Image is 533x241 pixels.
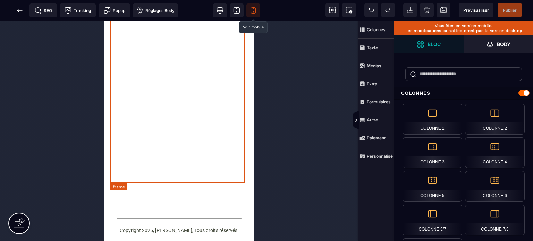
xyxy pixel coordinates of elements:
span: Publier [503,8,517,13]
span: Favicon [133,3,178,17]
span: Tracking [65,7,91,14]
span: Ouvrir les calques [464,35,533,53]
div: Colonne 3/7 [403,205,462,235]
span: Colonnes [358,21,394,39]
span: Importer [403,3,417,17]
span: Créer une alerte modale [99,3,130,17]
div: Colonne 6 [465,171,525,202]
text: Copyright 2025, [PERSON_NAME], Tous droits réservés. [12,205,137,214]
span: Enregistrer le contenu [498,3,522,17]
div: Colonne 7/3 [465,205,525,235]
span: Prévisualiser [463,8,489,13]
strong: Formulaires [367,99,391,104]
span: Autre [358,111,394,129]
span: Métadata SEO [29,3,57,17]
p: Vous êtes en version mobile. [398,23,530,28]
span: Voir mobile [246,3,260,17]
span: Capture d'écran [342,3,356,17]
span: Afficher les vues [394,110,401,131]
strong: Colonnes [367,27,386,32]
span: Voir tablette [230,3,244,17]
span: Extra [358,75,394,93]
span: Formulaires [358,93,394,111]
span: Aperçu [459,3,493,17]
strong: Extra [367,81,377,86]
span: Texte [358,39,394,57]
div: Colonne 4 [465,137,525,168]
div: Colonnes [394,87,533,100]
span: Enregistrer [437,3,450,17]
span: Retour [13,3,27,17]
strong: Médias [367,63,381,68]
span: Défaire [364,3,378,17]
span: Réglages Body [136,7,175,14]
div: Colonne 1 [403,104,462,135]
strong: Bloc [428,42,441,47]
span: Médias [358,57,394,75]
div: Colonne 2 [465,104,525,135]
strong: Texte [367,45,378,50]
span: Voir bureau [213,3,227,17]
span: Nettoyage [420,3,434,17]
span: SEO [35,7,52,14]
span: Ouvrir les blocs [394,35,464,53]
span: Rétablir [381,3,395,17]
strong: Personnalisé [367,154,393,159]
p: Les modifications ici n’affecteront pas la version desktop [398,28,530,33]
span: Personnalisé [358,147,394,165]
strong: Autre [367,117,378,122]
span: Voir les composants [325,3,339,17]
div: Colonne 3 [403,137,462,168]
strong: Body [497,42,510,47]
strong: Paiement [367,135,386,140]
span: Code de suivi [60,3,96,17]
span: Popup [104,7,125,14]
span: Paiement [358,129,394,147]
div: Colonne 5 [403,171,462,202]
